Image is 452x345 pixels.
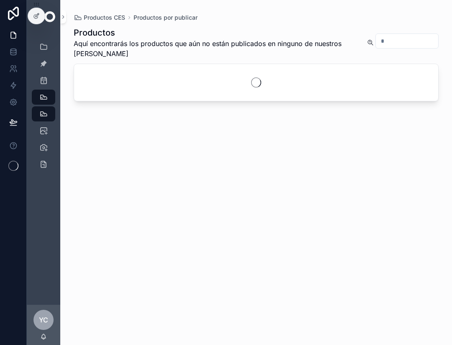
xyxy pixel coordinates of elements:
span: Aquí encontrarás los productos que aún no están publicados en ninguno de nuestros [PERSON_NAME] [74,39,360,59]
span: Productos CES [84,13,125,22]
div: scrollable content [27,33,60,183]
a: Productos CES [74,13,125,22]
a: Productos por publicar [134,13,198,22]
h1: Productos [74,27,360,39]
span: YC [39,315,48,325]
